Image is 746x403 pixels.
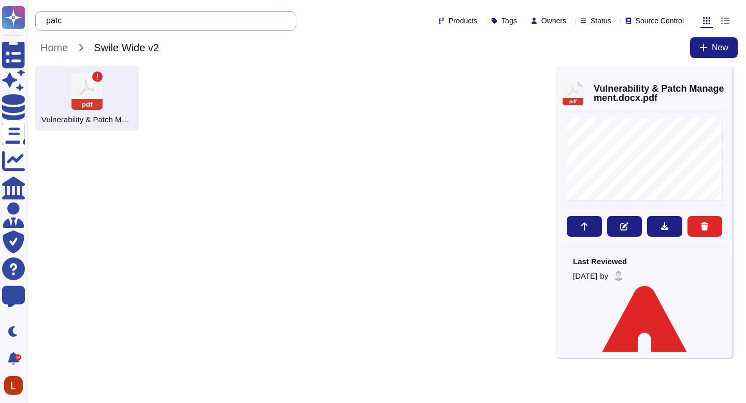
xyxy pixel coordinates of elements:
img: user [4,376,23,395]
input: Search by keywords [41,12,285,30]
span: Swile Wide v2 [89,40,164,55]
div: by [573,270,716,281]
button: Download [647,216,682,237]
button: New [690,37,738,58]
div: 9+ [15,354,21,361]
span: [DATE] [573,272,597,280]
span: Last Reviewed [573,257,716,265]
span: Source Control [636,17,684,24]
span: New [712,44,728,52]
span: Owners [541,17,566,24]
button: user [2,374,30,397]
span: Vulnerability & Patch Management.docx.pdf [594,84,726,103]
span: Home [35,40,73,55]
span: Products [449,17,477,24]
span: Tags [501,17,517,24]
img: user [613,270,624,281]
span: Status [591,17,611,24]
button: Delete [687,216,723,237]
span: Vulnerability & Patch Management.docx.pdf [41,115,133,124]
button: Move to... [567,216,602,237]
button: Edit [607,216,642,237]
